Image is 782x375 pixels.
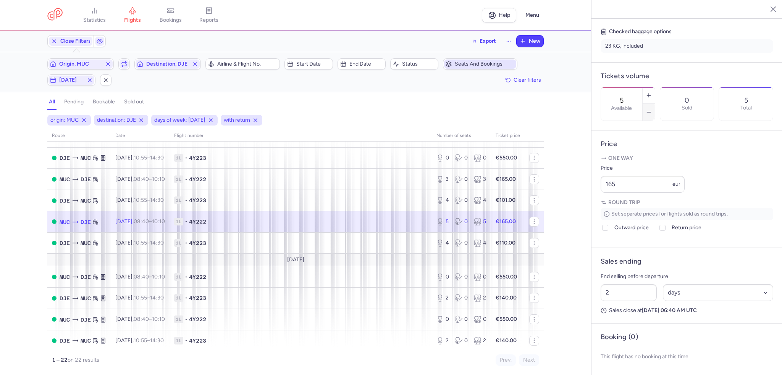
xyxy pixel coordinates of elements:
span: Djerba-Zarzis, Djerba, Tunisia [60,294,70,303]
span: Return price [672,223,701,232]
span: 1L [174,175,183,183]
span: 1L [174,196,183,204]
span: 4Y222 [189,315,206,323]
time: 14:30 [150,155,164,161]
div: 0 [455,273,468,281]
span: DJE [60,196,70,205]
button: Airline & Flight No. [205,58,280,70]
li: 23 KG, included [601,39,773,53]
th: Flight number [170,130,432,142]
span: 4Y222 [189,175,206,183]
span: Djerba-Zarzis, Djerba, Tunisia [81,315,91,324]
h5: Checked baggage options [601,27,773,36]
span: Djerba-Zarzis, Djerba, Tunisia [60,336,70,345]
time: 14:30 [150,240,164,246]
th: date [111,130,170,142]
p: Round trip [601,199,773,206]
span: Origin, MUC [59,61,102,67]
time: 10:10 [152,176,165,182]
div: 0 [455,315,468,323]
span: 4Y223 [189,196,206,204]
h4: pending [64,98,84,105]
time: 10:55 [134,337,147,344]
div: 2 [436,337,449,344]
p: End selling before departure [601,272,773,281]
button: Origin, MUC [47,58,114,70]
span: New [529,38,540,44]
button: Destination, DJE [134,58,201,70]
time: 14:30 [150,197,164,203]
div: 2 [436,294,449,302]
time: 10:55 [134,197,147,203]
span: 1L [174,218,183,225]
label: Price [601,164,685,173]
button: Menu [521,8,544,23]
span: Close Filters [60,38,91,44]
span: 4Y222 [189,218,206,225]
time: 14:30 [150,295,164,301]
span: statistics [83,17,106,24]
span: Clear filters [514,77,541,83]
span: – [134,176,165,182]
span: 1L [174,294,183,302]
div: 5 [436,218,449,225]
span: – [134,274,165,280]
h4: sold out [124,98,144,105]
span: [DATE], [115,155,164,161]
span: Outward price [614,223,649,232]
span: [DATE] [59,77,84,83]
span: [DATE] [287,257,304,263]
strong: [DATE] 06:40 AM UTC [642,307,697,314]
h4: bookable [93,98,115,105]
span: Franz Josef Strauss, Munich, Germany [81,294,91,303]
div: 5 [474,218,486,225]
span: 1L [174,315,183,323]
strong: €550.00 [496,155,517,161]
p: 0 [685,97,689,104]
span: – [134,218,165,225]
span: 1L [174,239,183,247]
input: ## [601,284,657,301]
div: 4 [474,239,486,247]
span: Destination, DJE [146,61,189,67]
div: 0 [474,154,486,162]
span: 1L [174,273,183,281]
span: • [185,337,187,344]
span: Franz Josef Strauss, Munich, Germany [81,336,91,345]
span: • [185,273,187,281]
span: – [134,240,164,246]
h4: all [49,98,55,105]
strong: 1 – 22 [52,357,68,363]
span: – [134,155,164,161]
span: • [185,294,187,302]
span: on 22 results [68,357,99,363]
p: Sales close at [601,307,773,314]
div: 0 [455,294,468,302]
span: 1L [174,337,183,344]
button: New [517,35,543,47]
time: 14:30 [150,337,164,344]
div: 3 [474,175,486,183]
span: 4Y222 [189,273,206,281]
a: reports [190,7,228,24]
span: 4Y223 [189,154,206,162]
span: Seats and bookings [455,61,515,67]
input: Outward price [602,225,608,231]
span: Start date [296,61,330,67]
span: eur [672,181,680,187]
span: Franz Josef Strauss, Munich, Germany [81,154,91,162]
label: Available [611,105,632,111]
span: Franz Josef Strauss, Munich, Germany [60,273,70,281]
a: statistics [75,7,113,24]
div: 0 [455,196,468,204]
span: Djerba-Zarzis, Djerba, Tunisia [60,154,70,162]
span: • [185,239,187,247]
div: 2 [474,337,486,344]
div: 0 [455,175,468,183]
th: number of seats [432,130,491,142]
span: Djerba-Zarzis, Djerba, Tunisia [81,218,91,226]
button: Next [519,354,539,366]
time: 08:40 [134,274,149,280]
button: [DATE] [47,74,95,86]
time: 08:40 [134,218,149,225]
